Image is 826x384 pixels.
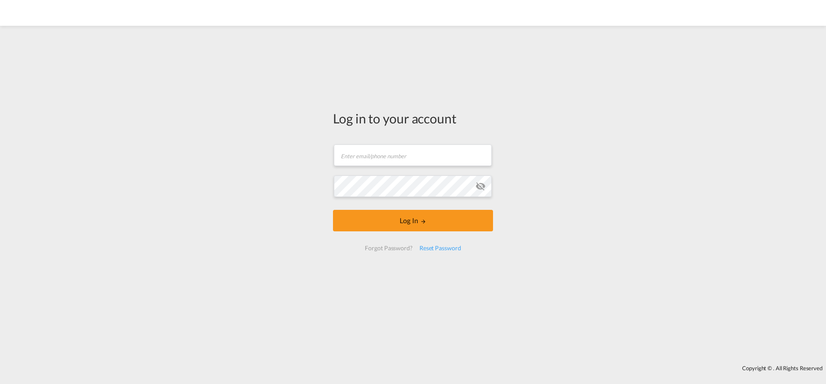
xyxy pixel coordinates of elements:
div: Forgot Password? [361,240,416,256]
button: LOGIN [333,210,493,231]
input: Enter email/phone number [334,144,492,166]
div: Reset Password [416,240,465,256]
div: Log in to your account [333,109,493,127]
md-icon: icon-eye-off [475,181,486,191]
